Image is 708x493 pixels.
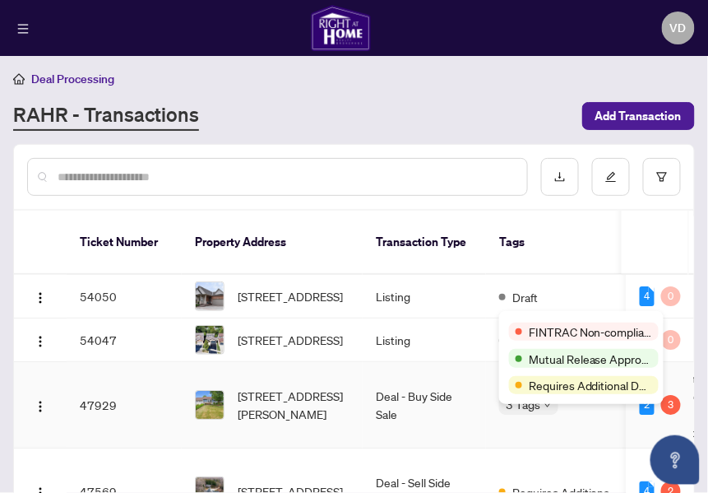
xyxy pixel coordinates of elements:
[31,72,114,86] span: Deal Processing
[529,350,652,368] span: Mutual Release Approved
[17,23,29,35] span: menu
[238,331,343,349] span: [STREET_ADDRESS]
[512,288,538,306] span: Draft
[67,362,182,449] td: 47929
[67,319,182,362] td: 54047
[67,275,182,319] td: 54050
[311,5,370,51] img: logo
[640,395,655,415] div: 2
[363,211,486,275] th: Transaction Type
[605,171,617,183] span: edit
[34,335,47,348] img: Logo
[544,401,552,409] span: down
[27,327,53,353] button: Logo
[27,283,53,309] button: Logo
[592,158,630,196] button: edit
[67,211,182,275] th: Ticket Number
[363,319,486,362] td: Listing
[643,158,681,196] button: filter
[529,376,652,394] span: Requires Additional Docs
[196,326,224,354] img: thumbnail-img
[196,391,224,419] img: thumbnail-img
[661,286,681,306] div: 0
[582,102,695,130] button: Add Transaction
[363,275,486,319] td: Listing
[27,392,53,418] button: Logo
[238,287,343,305] span: [STREET_ADDRESS]
[554,171,566,183] span: download
[238,387,349,423] span: [STREET_ADDRESS][PERSON_NAME]
[529,323,652,341] span: FINTRAC Non-compliant
[34,291,47,305] img: Logo
[650,435,700,485] button: Open asap
[656,171,668,183] span: filter
[196,282,224,310] img: thumbnail-img
[670,19,687,37] span: VD
[640,286,655,306] div: 4
[363,362,486,449] td: Deal - Buy Side Sale
[506,395,540,414] span: 3 Tags
[541,158,579,196] button: download
[13,101,199,131] a: RAHR - Transactions
[182,211,363,275] th: Property Address
[486,211,632,275] th: Tags
[34,400,47,413] img: Logo
[13,73,25,85] span: home
[595,103,682,129] span: Add Transaction
[661,330,681,350] div: 0
[661,395,681,415] div: 3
